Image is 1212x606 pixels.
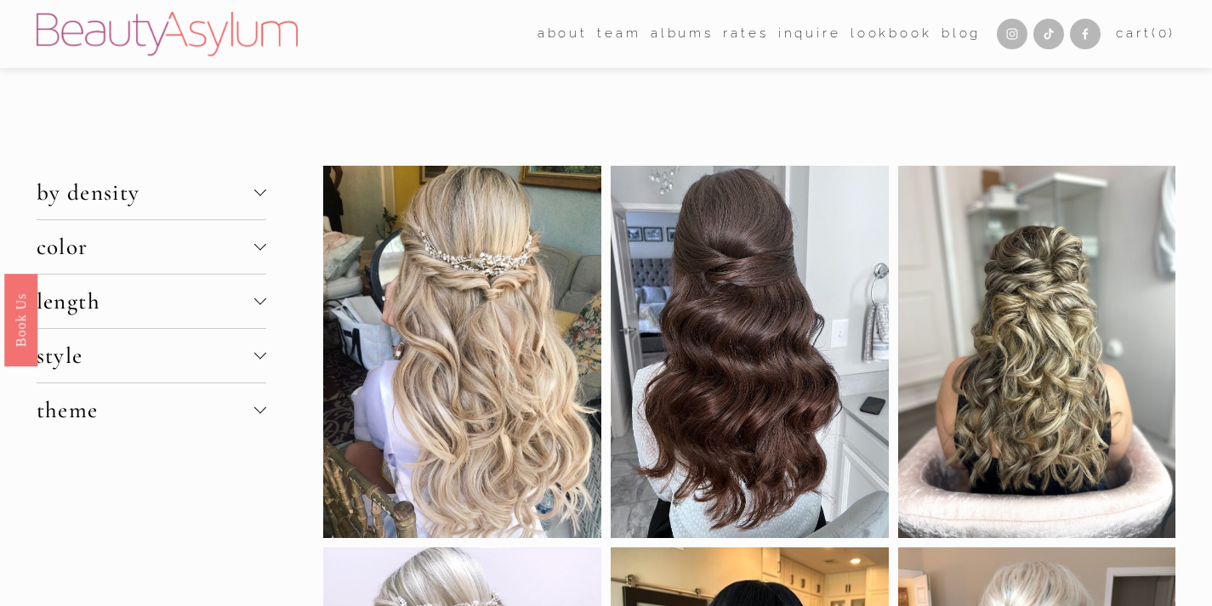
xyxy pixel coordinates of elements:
span: about [538,22,588,46]
span: length [37,287,254,315]
a: Facebook [1070,19,1101,49]
a: Book Us [4,273,37,365]
span: by density [37,178,254,207]
button: theme [37,383,266,437]
a: TikTok [1033,19,1064,49]
a: Rates [723,21,768,48]
button: style [37,329,266,382]
span: 0 [1158,25,1169,41]
span: ( ) [1152,25,1175,41]
a: folder dropdown [538,21,588,48]
a: folder dropdown [597,21,640,48]
span: team [597,22,640,46]
span: style [37,342,254,370]
button: color [37,220,266,274]
a: 0 items in cart [1116,22,1175,46]
img: Beauty Asylum | Bridal Hair &amp; Makeup Charlotte &amp; Atlanta [37,12,298,56]
span: theme [37,396,254,424]
a: Instagram [997,19,1027,49]
a: Blog [942,21,981,48]
a: Lookbook [851,21,932,48]
span: color [37,233,254,261]
a: Inquire [778,21,841,48]
button: length [37,275,266,328]
button: by density [37,166,266,219]
a: albums [651,21,714,48]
